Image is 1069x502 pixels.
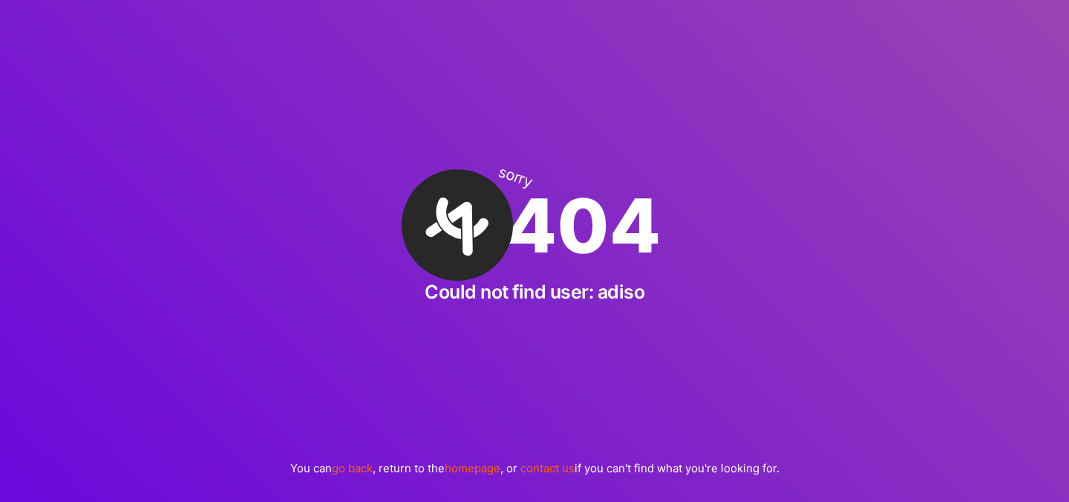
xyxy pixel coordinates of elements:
[382,150,532,300] img: A·Team
[409,169,661,281] div: 404
[445,461,500,475] a: homepage
[332,461,373,475] a: go back
[290,460,779,476] p: You can , return to the , or if you can't find what you're looking for.
[520,461,575,475] a: contact us
[425,281,644,303] h2: Could not find user: adiso
[496,164,534,191] div: sorry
